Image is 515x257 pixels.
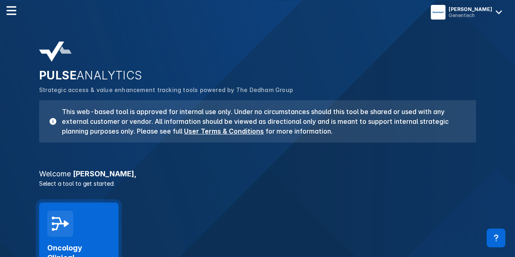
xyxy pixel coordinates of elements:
[39,86,476,94] p: Strategic access & value enhancement tracking tools powered by The Dedham Group
[7,6,16,15] img: menu--horizontal.svg
[449,6,492,12] div: [PERSON_NAME]
[34,179,481,188] p: Select a tool to get started:
[77,68,142,82] span: ANALYTICS
[57,107,466,136] h3: This web-based tool is approved for internal use only. Under no circumstances should this tool be...
[39,42,72,62] img: pulse-analytics-logo
[39,68,476,82] h2: PULSE
[39,169,71,178] span: Welcome
[487,228,505,247] div: Contact Support
[449,12,492,18] div: Genentech
[34,170,481,178] h3: [PERSON_NAME] ,
[184,127,264,135] a: User Terms & Conditions
[432,7,444,18] img: menu button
